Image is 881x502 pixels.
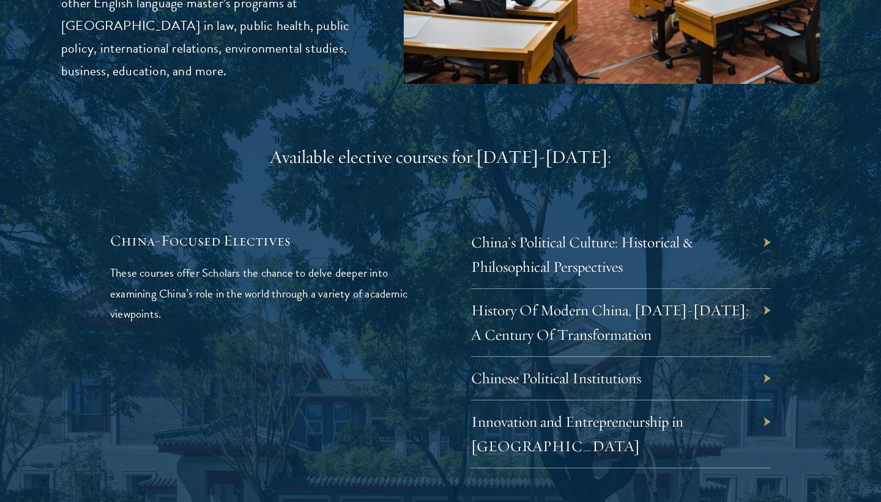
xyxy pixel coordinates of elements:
h5: China-Focused Electives [110,230,410,251]
a: History Of Modern China, [DATE]-[DATE]: A Century Of Transformation [471,301,749,344]
a: Innovation and Entrepreneurship in [GEOGRAPHIC_DATA] [471,412,683,455]
p: These courses offer Scholars the chance to delve deeper into examining China’s role in the world ... [110,263,410,323]
a: Chinese Political Institutions [471,369,641,388]
a: China’s Political Culture: Historical & Philosophical Perspectives [471,233,693,276]
div: Available elective courses for [DATE]-[DATE]: [110,145,771,170]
